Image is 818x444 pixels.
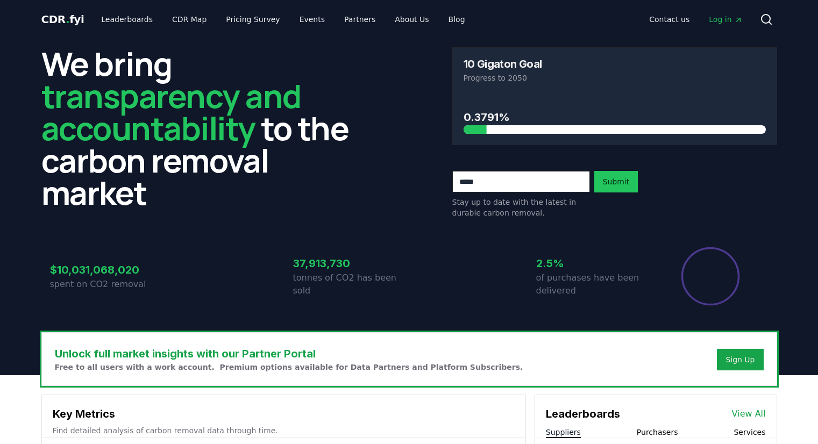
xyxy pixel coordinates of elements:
[55,362,523,373] p: Free to all users with a work account. Premium options available for Data Partners and Platform S...
[41,47,366,209] h2: We bring to the carbon removal market
[163,10,215,29] a: CDR Map
[546,427,581,438] button: Suppliers
[41,74,301,150] span: transparency and accountability
[55,346,523,362] h3: Unlock full market insights with our Partner Portal
[464,59,542,69] h3: 10 Gigaton Goal
[637,427,678,438] button: Purchasers
[53,406,515,422] h3: Key Metrics
[536,255,652,271] h3: 2.5%
[464,109,766,125] h3: 0.3791%
[452,197,590,218] p: Stay up to date with the latest in durable carbon removal.
[709,14,742,25] span: Log in
[336,10,384,29] a: Partners
[641,10,698,29] a: Contact us
[536,271,652,297] p: of purchases have been delivered
[725,354,755,365] a: Sign Up
[546,406,620,422] h3: Leaderboards
[41,13,84,26] span: CDR fyi
[53,425,515,436] p: Find detailed analysis of carbon removal data through time.
[50,278,166,291] p: spent on CO2 removal
[41,12,84,27] a: CDR.fyi
[293,255,409,271] h3: 37,913,730
[93,10,161,29] a: Leaderboards
[680,246,741,306] div: Percentage of sales delivered
[50,262,166,278] h3: $10,031,068,020
[386,10,437,29] a: About Us
[700,10,751,29] a: Log in
[717,349,763,370] button: Sign Up
[66,13,69,26] span: .
[217,10,288,29] a: Pricing Survey
[464,73,766,83] p: Progress to 2050
[440,10,474,29] a: Blog
[291,10,333,29] a: Events
[734,427,765,438] button: Services
[93,10,473,29] nav: Main
[594,171,638,192] button: Submit
[641,10,751,29] nav: Main
[732,407,766,420] a: View All
[293,271,409,297] p: tonnes of CO2 has been sold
